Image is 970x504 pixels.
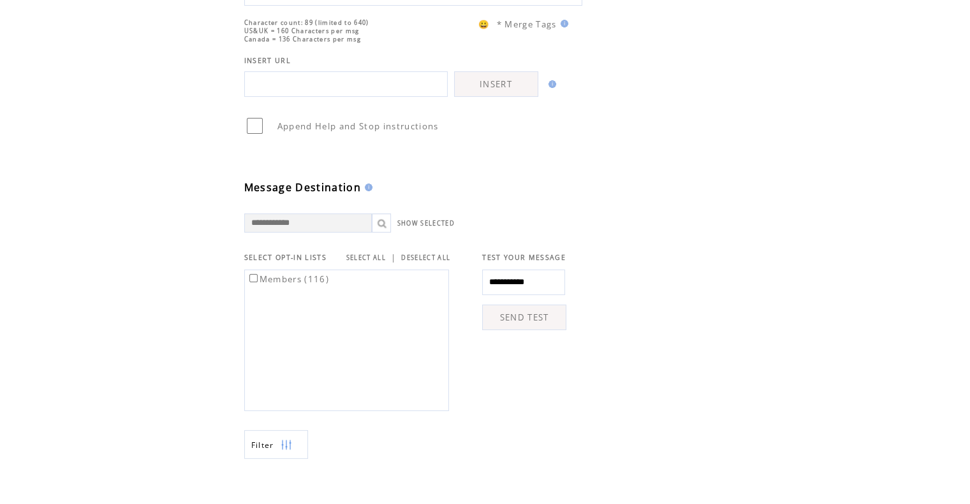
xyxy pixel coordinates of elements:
[478,18,490,30] span: 😀
[454,71,538,97] a: INSERT
[361,184,372,191] img: help.gif
[277,120,439,132] span: Append Help and Stop instructions
[545,80,556,88] img: help.gif
[244,27,360,35] span: US&UK = 160 Characters per msg
[244,18,369,27] span: Character count: 89 (limited to 640)
[391,252,396,263] span: |
[244,430,308,459] a: Filter
[346,254,386,262] a: SELECT ALL
[497,18,557,30] span: * Merge Tags
[401,254,450,262] a: DESELECT ALL
[244,35,361,43] span: Canada = 136 Characters per msg
[557,20,568,27] img: help.gif
[397,219,455,227] a: SHOW SELECTED
[244,180,361,194] span: Message Destination
[251,440,274,450] span: Show filters
[244,253,327,262] span: SELECT OPT-IN LISTS
[247,273,329,285] label: Members (116)
[249,274,258,282] input: Members (116)
[482,253,566,262] span: TEST YOUR MESSAGE
[244,56,291,65] span: INSERT URL
[281,431,292,459] img: filters.png
[482,305,566,330] a: SEND TEST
